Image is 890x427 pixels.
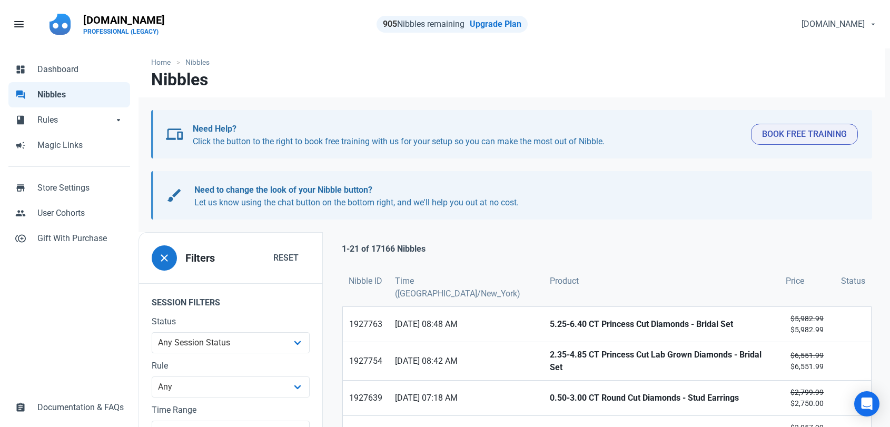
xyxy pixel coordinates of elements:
[543,342,779,380] a: 2.35-4.85 CT Princess Cut Lab Grown Diamonds - Bridal Set
[342,243,426,255] p: 1-21 of 17166 Nibbles
[37,114,113,126] span: Rules
[383,19,464,29] span: Nibbles remaining
[83,13,165,27] p: [DOMAIN_NAME]
[343,307,389,342] a: 1927763
[470,19,521,29] a: Upgrade Plan
[550,275,579,287] span: Product
[37,182,124,194] span: Store Settings
[15,114,26,124] span: book
[8,201,130,226] a: peopleUser Cohorts
[395,275,537,300] span: Time ([GEOGRAPHIC_DATA]/New_York)
[152,245,177,271] button: close
[193,123,743,148] p: Click the button to the right to book free training with us for your setup so you can make the mo...
[786,350,828,372] small: $6,551.99
[395,318,537,331] span: [DATE] 08:48 AM
[15,88,26,99] span: forum
[786,387,828,409] small: $2,750.00
[273,252,299,264] span: Reset
[543,381,779,415] a: 0.50-3.00 CT Round Cut Diamonds - Stud Earrings
[779,381,835,415] a: $2,799.99$2,750.00
[8,133,130,158] a: campaignMagic Links
[793,14,884,35] button: [DOMAIN_NAME]
[8,175,130,201] a: storeStore Settings
[762,128,847,141] span: Book Free Training
[8,395,130,420] a: assignmentDocumentation & FAQs
[158,252,171,264] span: close
[790,351,824,360] s: $6,551.99
[15,63,26,74] span: dashboard
[779,342,835,380] a: $6,551.99$6,551.99
[15,139,26,150] span: campaign
[37,139,124,152] span: Magic Links
[37,63,124,76] span: Dashboard
[751,124,858,145] button: Book Free Training
[550,349,773,374] strong: 2.35-4.85 CT Princess Cut Lab Grown Diamonds - Bridal Set
[151,57,176,68] a: Home
[15,207,26,217] span: people
[152,360,310,372] label: Rule
[166,187,183,204] span: brush
[37,88,124,101] span: Nibbles
[37,401,124,414] span: Documentation & FAQs
[779,307,835,342] a: $5,982.99$5,982.99
[786,275,804,287] span: Price
[790,314,824,323] s: $5,982.99
[166,126,183,143] span: devices
[194,184,847,209] p: Let us know using the chat button on the bottom right, and we'll help you out at no cost.
[389,307,543,342] a: [DATE] 08:48 AM
[786,313,828,335] small: $5,982.99
[389,381,543,415] a: [DATE] 07:18 AM
[83,27,165,36] p: PROFESSIONAL (LEGACY)
[349,275,382,287] span: Nibble ID
[802,18,865,31] span: [DOMAIN_NAME]
[550,392,773,404] strong: 0.50-3.00 CT Round Cut Diamonds - Stud Earrings
[841,275,865,287] span: Status
[8,107,130,133] a: bookRulesarrow_drop_down
[77,8,171,40] a: [DOMAIN_NAME]PROFESSIONAL (LEGACY)
[37,207,124,220] span: User Cohorts
[152,315,310,328] label: Status
[15,401,26,412] span: assignment
[193,124,236,134] b: Need Help?
[389,342,543,380] a: [DATE] 08:42 AM
[395,392,537,404] span: [DATE] 07:18 AM
[37,232,124,245] span: Gift With Purchase
[113,114,124,124] span: arrow_drop_down
[139,48,885,70] nav: breadcrumbs
[550,318,773,331] strong: 5.25-6.40 CT Princess Cut Diamonds - Bridal Set
[13,18,25,31] span: menu
[15,232,26,243] span: control_point_duplicate
[194,185,372,195] b: Need to change the look of your Nibble button?
[8,82,130,107] a: forumNibbles
[151,70,208,89] h1: Nibbles
[395,355,537,368] span: [DATE] 08:42 AM
[139,283,322,315] legend: Session Filters
[854,391,879,416] div: Open Intercom Messenger
[543,307,779,342] a: 5.25-6.40 CT Princess Cut Diamonds - Bridal Set
[343,381,389,415] a: 1927639
[343,342,389,380] a: 1927754
[185,252,215,264] h3: Filters
[15,182,26,192] span: store
[8,57,130,82] a: dashboardDashboard
[152,404,310,416] label: Time Range
[790,388,824,396] s: $2,799.99
[383,19,397,29] strong: 905
[262,247,310,269] button: Reset
[8,226,130,251] a: control_point_duplicateGift With Purchase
